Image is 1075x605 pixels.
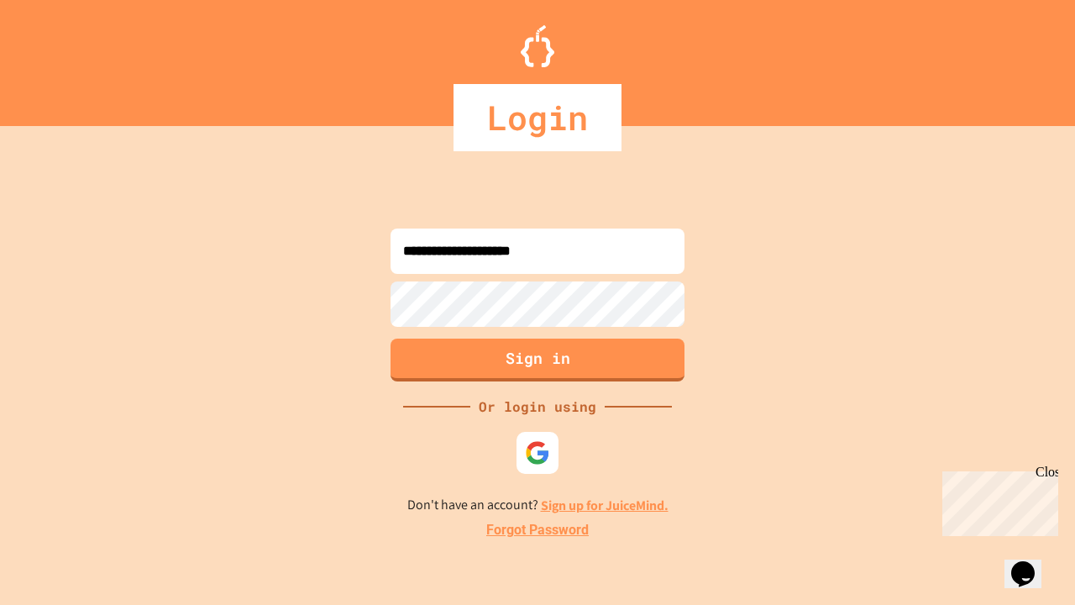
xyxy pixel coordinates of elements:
div: Login [454,84,621,151]
a: Sign up for JuiceMind. [541,497,669,514]
iframe: chat widget [936,465,1058,536]
p: Don't have an account? [407,495,669,516]
div: Or login using [470,397,605,417]
img: google-icon.svg [525,440,550,466]
button: Sign in [391,339,684,381]
a: Forgot Password [486,520,589,540]
iframe: chat widget [1004,538,1058,588]
img: Logo.svg [521,25,554,67]
div: Chat with us now!Close [7,7,116,107]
